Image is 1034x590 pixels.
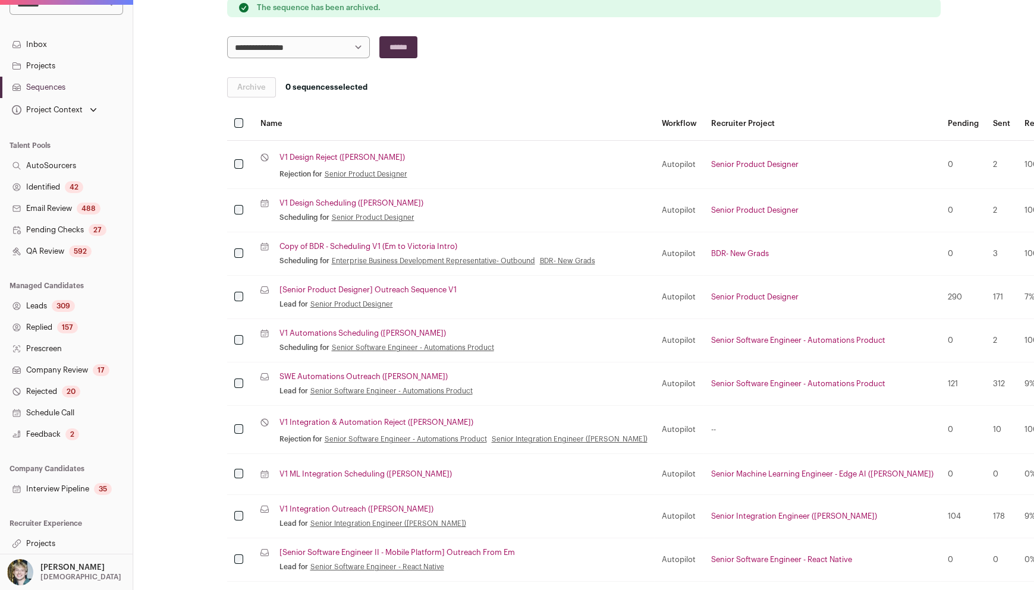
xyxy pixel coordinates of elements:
th: Recruiter Project [703,107,940,141]
span: Lead for [279,519,307,528]
a: Senior Product Designer [324,169,407,179]
img: 6494470-medium_jpg [7,559,33,585]
th: Name [253,107,654,141]
p: [DEMOGRAPHIC_DATA] [40,572,121,582]
div: 2 [65,428,79,440]
td: 171 [985,276,1017,319]
a: BDR- New Grads [539,256,595,266]
a: Senior Software Engineer - Automations Product [711,380,885,387]
a: Senior Product Designer [331,213,414,222]
td: 290 [940,276,985,319]
a: Senior Integration Engineer ([PERSON_NAME]) [711,512,876,520]
td: Autopilot [654,454,703,495]
p: [PERSON_NAME] [40,563,105,572]
a: V1 Automations Scheduling ([PERSON_NAME]) [279,329,445,338]
td: 0 [940,406,985,454]
a: Senior Product Designer [711,160,798,168]
a: [Senior Product Designer] Outreach Sequence V1 [279,285,456,295]
span: 0 sequences [285,83,334,91]
button: Open dropdown [5,559,124,585]
td: Autopilot [654,406,703,454]
div: Project Context [10,105,83,115]
span: Lead for [279,562,307,572]
span: Rejection for [279,169,322,179]
button: Open dropdown [10,102,99,118]
a: BDR- New Grads [711,250,768,257]
a: Senior Product Designer [310,299,392,309]
div: 17 [93,364,109,376]
a: Senior Software Engineer - React Native [711,556,851,563]
td: 0 [940,319,985,362]
td: Autopilot [654,276,703,319]
td: Autopilot [654,189,703,232]
td: Autopilot [654,232,703,276]
span: Scheduling for [279,256,329,266]
span: Scheduling for [279,213,329,222]
a: Senior Software Engineer - Automations Product [331,343,494,352]
a: Senior Software Engineer - React Native [310,562,444,572]
span: Rejection for [279,434,322,444]
a: V1 Integration Outreach ([PERSON_NAME]) [279,504,433,514]
a: V1 ML Integration Scheduling ([PERSON_NAME]) [279,469,451,479]
a: Senior Product Designer [711,293,798,301]
div: 42 [65,181,83,193]
p: The sequence has been archived. [257,3,381,12]
td: Autopilot [654,538,703,582]
div: 27 [89,224,106,236]
td: 0 [940,189,985,232]
td: 104 [940,495,985,538]
td: 10 [985,406,1017,454]
td: 3 [985,232,1017,276]
a: Senior Software Engineer - Automations Product [324,434,486,444]
td: 0 [985,538,1017,582]
span: Lead for [279,386,307,396]
td: 0 [940,232,985,276]
th: Workflow [654,107,703,141]
td: 0 [940,538,985,582]
a: Senior Integration Engineer ([PERSON_NAME]) [491,434,647,444]
td: Autopilot [654,362,703,406]
div: 157 [57,321,78,333]
td: Autopilot [654,319,703,362]
td: -- [703,406,940,454]
div: 309 [52,300,75,312]
span: Scheduling for [279,343,329,352]
div: 20 [62,386,80,397]
div: 592 [69,245,92,257]
th: Pending [940,107,985,141]
td: 0 [940,141,985,189]
td: 0 [940,454,985,495]
a: [Senior Software Engineer II - Mobile Platform] Outreach From Em [279,548,514,557]
a: Senior Software Engineer - Automations Product [711,336,885,344]
span: selected [285,83,367,92]
th: Sent [985,107,1017,141]
a: Senior Integration Engineer ([PERSON_NAME]) [310,519,466,528]
a: V1 Integration & Automation Reject ([PERSON_NAME]) [279,418,473,427]
a: Senior Product Designer [711,206,798,214]
td: Autopilot [654,495,703,538]
div: 35 [94,483,112,495]
div: 488 [77,203,100,214]
a: Copy of BDR - Scheduling V1 (Em to Victoria Intro) [279,242,457,251]
span: Lead for [279,299,307,309]
td: Autopilot [654,141,703,189]
td: 121 [940,362,985,406]
td: 0 [985,454,1017,495]
td: 178 [985,495,1017,538]
a: Senior Software Engineer - Automations Product [310,386,472,396]
td: 312 [985,362,1017,406]
a: Senior Machine Learning Engineer - Edge AI ([PERSON_NAME]) [711,470,933,478]
td: 2 [985,141,1017,189]
td: 2 [985,189,1017,232]
a: V1 Design Scheduling ([PERSON_NAME]) [279,198,423,208]
td: 2 [985,319,1017,362]
a: V1 Design Reject ([PERSON_NAME]) [279,153,404,162]
a: SWE Automations Outreach ([PERSON_NAME]) [279,372,447,381]
a: Enterprise Business Development Representative- Outbound [331,256,535,266]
